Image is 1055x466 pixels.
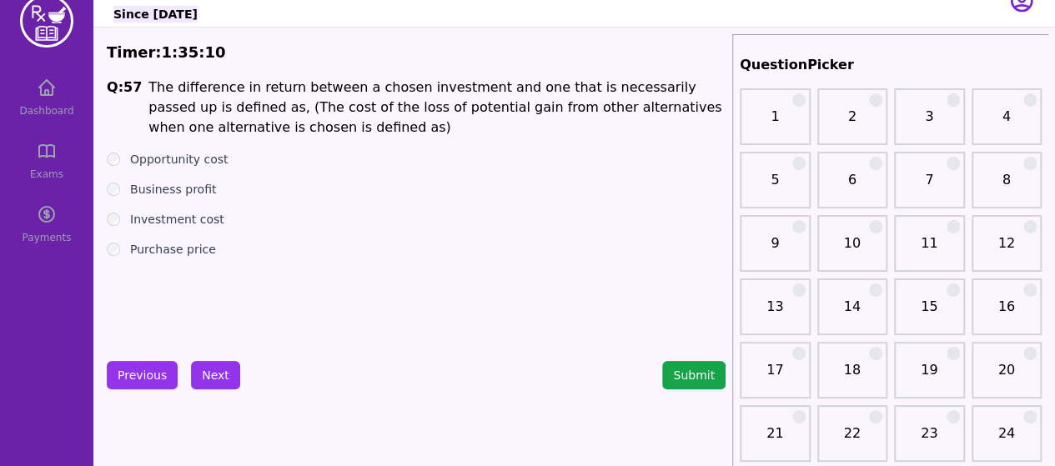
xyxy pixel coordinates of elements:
a: 2 [822,107,883,140]
a: 7 [899,170,960,203]
label: Investment cost [130,211,224,228]
span: 10 [205,43,226,61]
a: 6 [822,170,883,203]
button: Previous [107,361,178,389]
a: 4 [977,107,1037,140]
a: 23 [899,423,960,457]
button: Submit [662,361,726,389]
a: 3 [899,107,960,140]
a: 9 [745,233,806,267]
a: 19 [899,360,960,393]
a: 5 [745,170,806,203]
a: 17 [745,360,806,393]
a: 18 [822,360,883,393]
h6: Since [DATE] [113,6,198,23]
a: 14 [822,297,883,330]
a: 22 [822,423,883,457]
label: Opportunity cost [130,151,229,168]
a: 1 [745,107,806,140]
a: 16 [977,297,1037,330]
a: 11 [899,233,960,267]
a: 13 [745,297,806,330]
span: 35 [178,43,198,61]
a: 8 [977,170,1037,203]
button: Next [191,361,240,389]
a: 12 [977,233,1037,267]
a: 20 [977,360,1037,393]
h2: QuestionPicker [740,55,1042,75]
h1: Q: 57 [107,78,142,138]
a: 21 [745,423,806,457]
a: 15 [899,297,960,330]
li: The difference in return between a chosen investment and one that is necessarily passed up is def... [148,78,726,138]
a: 24 [977,423,1037,457]
div: Timer: : : [107,41,726,64]
span: 1 [162,43,173,61]
label: Business profit [130,181,216,198]
label: Purchase price [130,241,216,258]
a: 10 [822,233,883,267]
